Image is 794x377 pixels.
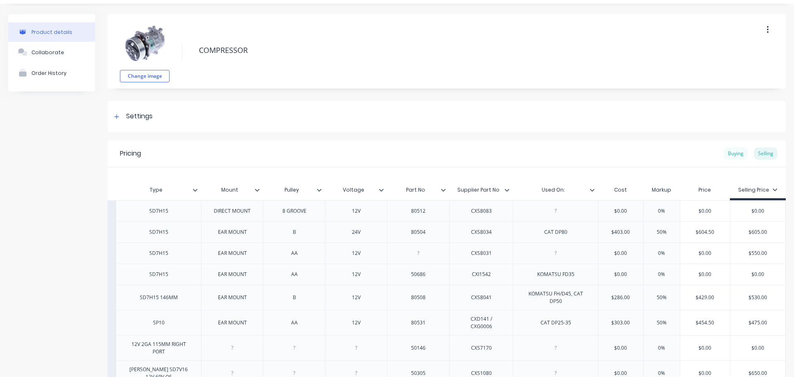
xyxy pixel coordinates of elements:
[517,288,595,307] div: KOMATSU FH/D45, CAT DP50
[730,312,785,333] div: $475.00
[336,269,377,280] div: 12V
[598,222,643,243] div: $403.00
[31,49,64,55] div: Collaborate
[133,292,184,303] div: SD7H15 146MM
[730,243,785,264] div: $550.00
[138,269,179,280] div: SD7H15
[398,269,439,280] div: 50686
[120,339,198,357] div: 12V 2GA 115MM RIGHT PORT
[336,227,377,238] div: 24V
[54,200,786,221] div: 80512SD7H15DIRECT MOUNT8 GROOVE12V80512CXS8083$0.000%$0.00$0.00
[336,206,377,216] div: 12V
[730,201,785,221] div: $0.00
[126,111,153,122] div: Settings
[730,338,785,358] div: $0.00
[453,314,509,332] div: CXD141 / CXG0006
[8,62,95,83] button: Order History
[641,264,682,285] div: 0%
[120,20,170,82] div: fileChange image
[680,338,730,358] div: $0.00
[138,206,179,216] div: SD7H15
[387,182,449,198] div: Part No
[461,206,502,216] div: CXS8083
[116,182,201,198] div: Type
[138,248,179,259] div: SD7H15
[641,312,682,333] div: 50%
[8,22,95,42] button: Product details
[138,227,179,238] div: SD7H15
[398,317,439,328] div: 80531
[513,180,593,200] div: Used On:
[730,287,785,308] div: $530.00
[598,287,643,308] div: $286.00
[680,264,730,285] div: $0.00
[461,227,502,238] div: CXS8034
[598,264,643,285] div: $0.00
[398,292,439,303] div: 80508
[54,335,786,360] div: 5014612V 2GA 115MM RIGHT PORT50146CXS7170$0.000%$0.00$0.00
[138,317,179,328] div: SP10
[398,206,439,216] div: 80512
[461,343,502,353] div: CXS7170
[598,182,643,198] div: Cost
[535,227,576,238] div: CAT DP80
[680,182,730,198] div: Price
[754,147,777,160] div: Selling
[398,343,439,353] div: 50146
[120,70,170,82] button: Change image
[398,227,439,238] div: 80504
[116,180,196,200] div: Type
[387,180,444,200] div: Part No
[449,180,508,200] div: Supplier Part No
[201,180,258,200] div: Mount
[124,24,165,66] img: file
[211,292,254,303] div: EAR MOUNT
[461,248,502,259] div: CXS8031
[211,227,254,238] div: EAR MOUNT
[680,222,730,243] div: $604.50
[211,248,254,259] div: EAR MOUNT
[54,221,786,243] div: 80504SD7H15EAR MOUNTB24V80504CXS8034CAT DP80$403.0050%$604.50$605.00
[336,292,377,303] div: 12V
[54,310,786,335] div: 80531SP10EAR MOUNTAA12V80531CXD141 / CXG0006CAT DP25-35$303.0050%$454.50$475.00
[680,312,730,333] div: $454.50
[274,317,315,328] div: AA
[680,287,730,308] div: $429.00
[325,182,387,198] div: Voltage
[598,312,643,333] div: $303.00
[8,42,95,62] button: Collaborate
[641,338,682,358] div: 0%
[641,222,682,243] div: 50%
[263,182,325,198] div: Pulley
[31,29,72,35] div: Product details
[598,201,643,221] div: $0.00
[274,206,315,216] div: 8 GROOVE
[211,269,254,280] div: EAR MOUNT
[274,227,315,238] div: B
[598,338,643,358] div: $0.00
[120,149,141,158] div: Pricing
[336,248,377,259] div: 12V
[641,243,682,264] div: 0%
[534,317,578,328] div: CAT DP25-35
[738,186,777,194] div: Selling Price
[54,264,786,285] div: 50686SD7H15EAR MOUNTAA12V50686CXI1542KOMATSU FD35$0.000%$0.00$0.00
[461,269,502,280] div: CXI1542
[598,243,643,264] div: $0.00
[54,243,786,264] div: factory_itemSD7H15EAR MOUNTAA12VCXS8031$0.000%$0.00$550.00
[730,264,785,285] div: $0.00
[274,248,315,259] div: AA
[730,222,785,243] div: $605.00
[643,182,680,198] div: Markup
[680,243,730,264] div: $0.00
[449,182,513,198] div: Supplier Part No
[195,41,717,60] textarea: COMPRESSOR
[274,292,315,303] div: B
[211,317,254,328] div: EAR MOUNT
[336,317,377,328] div: 12V
[531,269,581,280] div: KOMATSU FD35
[513,182,598,198] div: Used On:
[31,70,67,76] div: Order History
[641,201,682,221] div: 0%
[724,147,748,160] div: Buying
